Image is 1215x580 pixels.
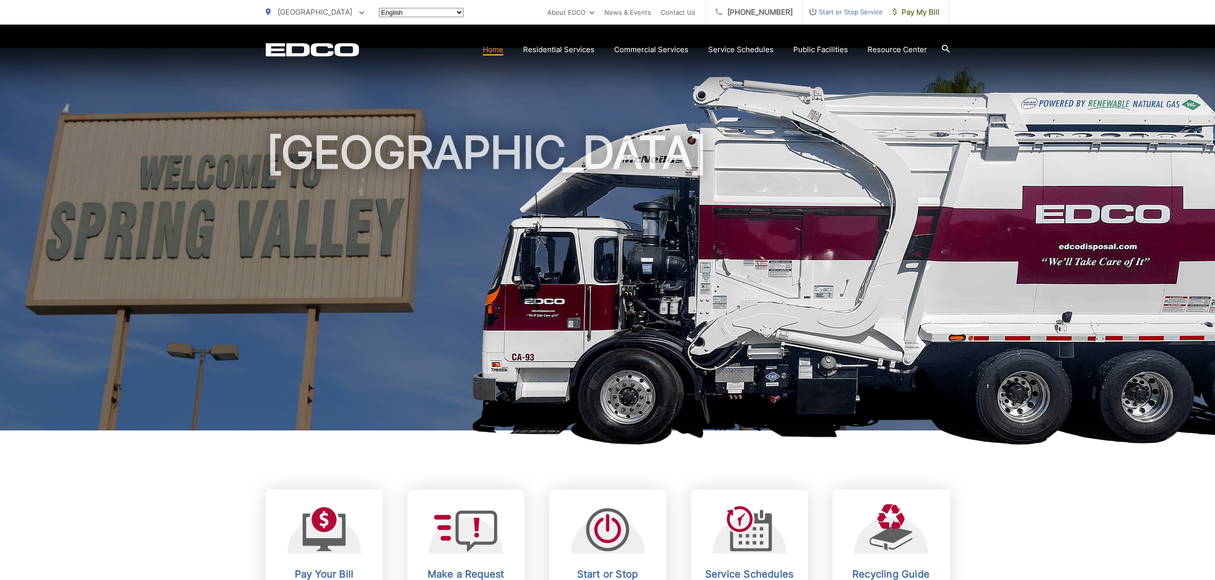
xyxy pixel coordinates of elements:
a: Contact Us [661,6,695,18]
span: Pay My Bill [893,6,939,18]
h2: Recycling Guide [842,568,940,580]
a: Commercial Services [614,44,688,56]
h2: Pay Your Bill [276,568,373,580]
select: Select a language [379,8,464,17]
a: Service Schedules [708,44,774,56]
a: About EDCO [547,6,594,18]
a: EDCD logo. Return to the homepage. [266,43,359,57]
h2: Service Schedules [701,568,798,580]
a: Home [483,44,503,56]
a: Resource Center [868,44,927,56]
a: News & Events [604,6,651,18]
span: [GEOGRAPHIC_DATA] [278,7,352,17]
a: Residential Services [523,44,594,56]
h1: [GEOGRAPHIC_DATA] [266,128,950,439]
a: Public Facilities [793,44,848,56]
h2: Make a Request [417,568,515,580]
